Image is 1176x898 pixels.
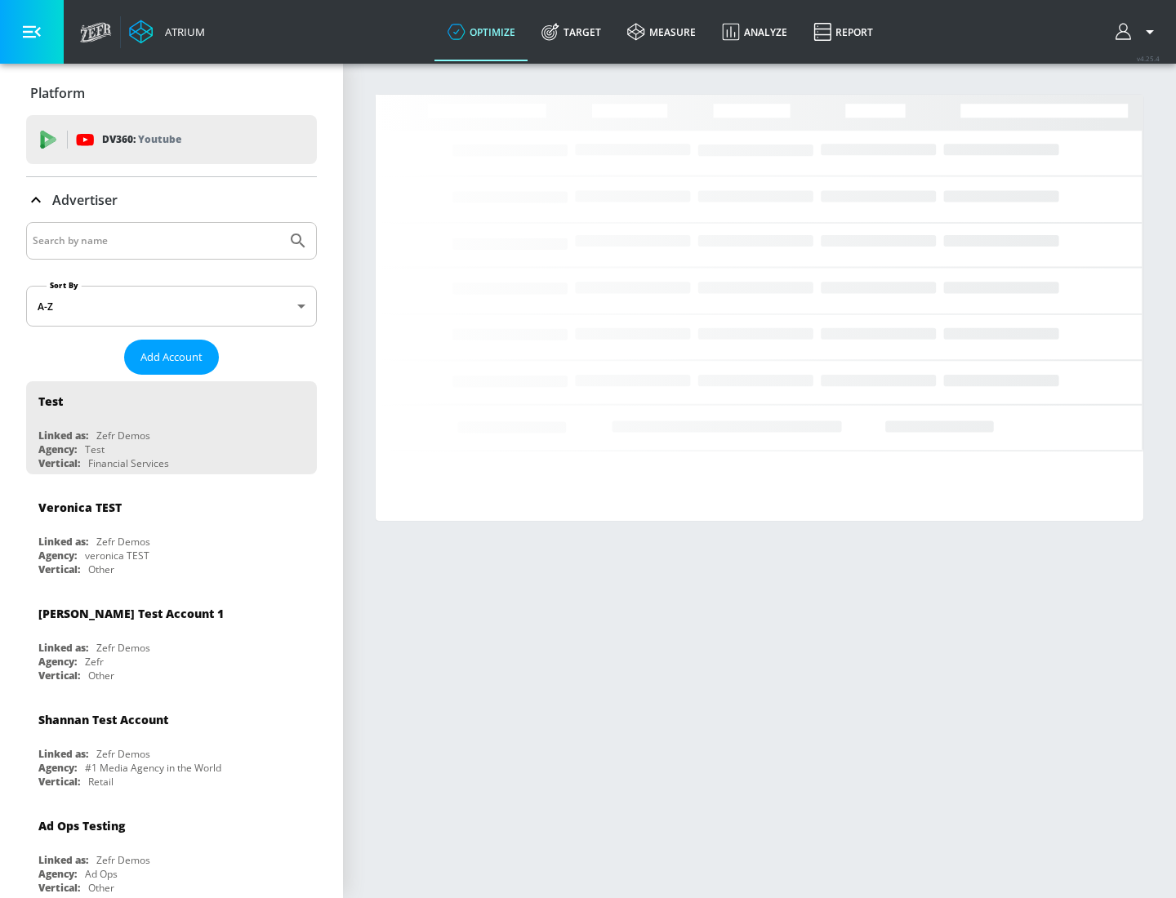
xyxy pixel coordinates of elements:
div: DV360: Youtube [26,115,317,164]
label: Sort By [47,280,82,291]
div: Platform [26,70,317,116]
a: Analyze [709,2,800,61]
div: Vertical: [38,881,80,895]
div: Agency: [38,761,77,775]
div: Agency: [38,655,77,669]
div: Linked as: [38,429,88,442]
div: Ad Ops Testing [38,818,125,834]
div: Veronica TESTLinked as:Zefr DemosAgency:veronica TESTVertical:Other [26,487,317,580]
div: Ad Ops [85,867,118,881]
div: Linked as: [38,641,88,655]
div: Vertical: [38,669,80,682]
div: Linked as: [38,853,88,867]
p: Platform [30,84,85,102]
div: Agency: [38,442,77,456]
input: Search by name [33,230,280,251]
div: Shannan Test AccountLinked as:Zefr DemosAgency:#1 Media Agency in the WorldVertical:Retail [26,700,317,793]
div: [PERSON_NAME] Test Account 1Linked as:Zefr DemosAgency:ZefrVertical:Other [26,593,317,687]
div: Other [88,669,114,682]
div: Zefr [85,655,104,669]
a: Target [528,2,614,61]
div: Retail [88,775,114,789]
div: TestLinked as:Zefr DemosAgency:TestVertical:Financial Services [26,381,317,474]
div: Vertical: [38,775,80,789]
div: Zefr Demos [96,853,150,867]
div: Vertical: [38,562,80,576]
div: Veronica TEST [38,500,122,515]
div: Agency: [38,867,77,881]
div: Shannan Test Account [38,712,168,727]
div: Test [38,393,63,409]
div: Agency: [38,549,77,562]
p: Youtube [138,131,181,148]
a: Report [800,2,886,61]
p: Advertiser [52,191,118,209]
div: Linked as: [38,747,88,761]
div: Zefr Demos [96,641,150,655]
a: Atrium [129,20,205,44]
div: Advertiser [26,177,317,223]
div: Other [88,562,114,576]
div: #1 Media Agency in the World [85,761,221,775]
div: Zefr Demos [96,535,150,549]
div: Linked as: [38,535,88,549]
div: [PERSON_NAME] Test Account 1 [38,606,224,621]
span: v 4.25.4 [1137,54,1160,63]
div: A-Z [26,286,317,327]
div: veronica TEST [85,549,149,562]
div: Other [88,881,114,895]
a: optimize [434,2,528,61]
div: Zefr Demos [96,429,150,442]
div: Test [85,442,105,456]
span: Add Account [140,348,203,367]
div: Atrium [158,24,205,39]
div: Financial Services [88,456,169,470]
div: Vertical: [38,456,80,470]
a: measure [614,2,709,61]
button: Add Account [124,340,219,375]
p: DV360: [102,131,181,149]
div: Zefr Demos [96,747,150,761]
